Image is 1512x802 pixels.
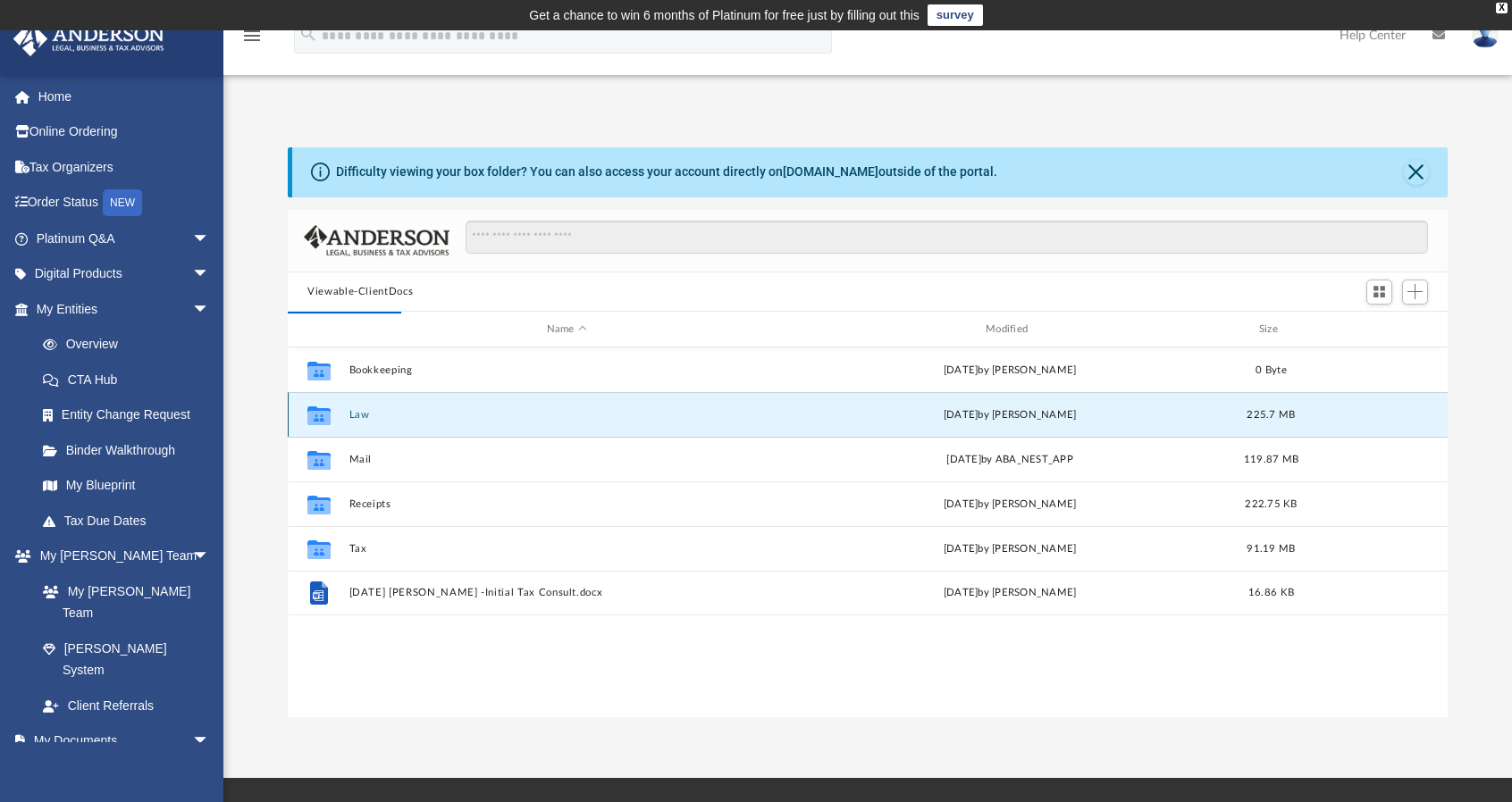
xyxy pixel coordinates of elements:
span: 222.75 KB [1245,499,1297,509]
span: 0 Byte [1256,365,1287,375]
img: Anderson Advisors Platinum Portal [8,21,170,56]
a: Binder Walkthrough [25,432,237,468]
button: Add [1402,280,1429,305]
a: Online Ordering [13,114,237,150]
div: Get a chance to win 6 months of Platinum for free just by filling out this [529,4,920,26]
div: [DATE] by [PERSON_NAME] [793,585,1228,601]
div: [DATE] by [PERSON_NAME] [793,541,1228,557]
a: survey [928,4,983,26]
button: Close [1404,160,1429,185]
span: arrow_drop_down [192,291,228,328]
button: Mail [349,454,785,465]
i: menu [241,25,263,46]
div: Size [1236,322,1307,338]
span: 91.19 MB [1247,544,1296,554]
div: Modified [792,322,1228,338]
div: Name [349,322,785,338]
button: Tax [349,543,785,555]
button: Switch to Grid View [1366,280,1393,305]
a: My [PERSON_NAME] Teamarrow_drop_down [13,539,228,574]
a: Entity Change Request [25,397,237,433]
a: CTA Hub [25,362,237,397]
span: arrow_drop_down [192,723,228,760]
div: NEW [103,189,142,216]
span: 225.7 MB [1247,410,1296,420]
a: Tax Organizers [13,149,237,185]
div: grid [288,347,1448,718]
button: [DATE] [PERSON_NAME] -Initial Tax Consult.docx [349,588,785,599]
div: id [1315,322,1440,338]
a: Tax Due Dates [25,503,237,539]
a: Platinum Q&Aarrow_drop_down [13,221,237,256]
div: Difficulty viewing your box folder? You can also access your account directly on outside of the p... [336,163,997,181]
div: [DATE] by [PERSON_NAME] [793,497,1228,513]
a: Home [13,79,237,114]
a: My Entitiesarrow_drop_down [13,291,237,327]
button: Receipts [349,498,785,510]
div: [DATE] by [PERSON_NAME] [793,363,1228,379]
div: [DATE] by [PERSON_NAME] [793,407,1228,423]
div: close [1496,3,1508,13]
img: User Pic [1472,22,1499,48]
a: [DOMAIN_NAME] [783,164,878,179]
button: Bookkeeping [349,364,785,376]
button: Viewable-ClientDocs [307,284,413,300]
a: Digital Productsarrow_drop_down [13,256,237,292]
a: Overview [25,327,237,363]
a: Order StatusNEW [13,185,237,221]
i: search [298,24,318,44]
button: Law [349,409,785,421]
a: My Documentsarrow_drop_down [13,723,228,759]
a: menu [241,34,263,46]
span: arrow_drop_down [192,256,228,293]
a: My Blueprint [25,468,228,504]
span: 119.87 MB [1244,455,1298,464]
div: id [296,322,340,338]
a: [PERSON_NAME] System [25,631,228,688]
a: Client Referrals [25,688,228,723]
div: [DATE] by ABA_NEST_APP [793,452,1228,468]
span: arrow_drop_down [192,539,228,575]
input: Search files and folders [466,221,1428,255]
span: arrow_drop_down [192,221,228,257]
span: 16.86 KB [1248,588,1294,597]
a: My [PERSON_NAME] Team [25,573,219,631]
